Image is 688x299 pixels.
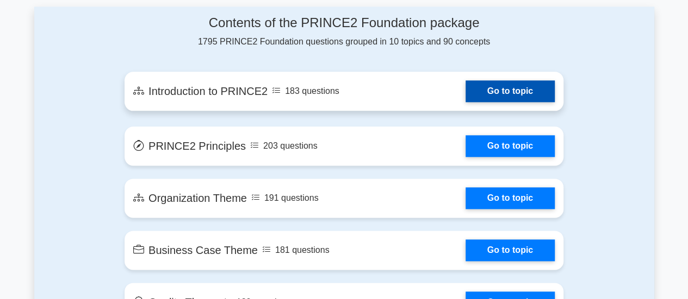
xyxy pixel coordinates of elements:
div: 1795 PRINCE2 Foundation questions grouped in 10 topics and 90 concepts [125,15,563,48]
a: Go to topic [466,187,555,209]
a: Go to topic [466,80,555,102]
a: Go to topic [466,135,555,157]
a: Go to topic [466,239,555,261]
h4: Contents of the PRINCE2 Foundation package [125,15,563,31]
